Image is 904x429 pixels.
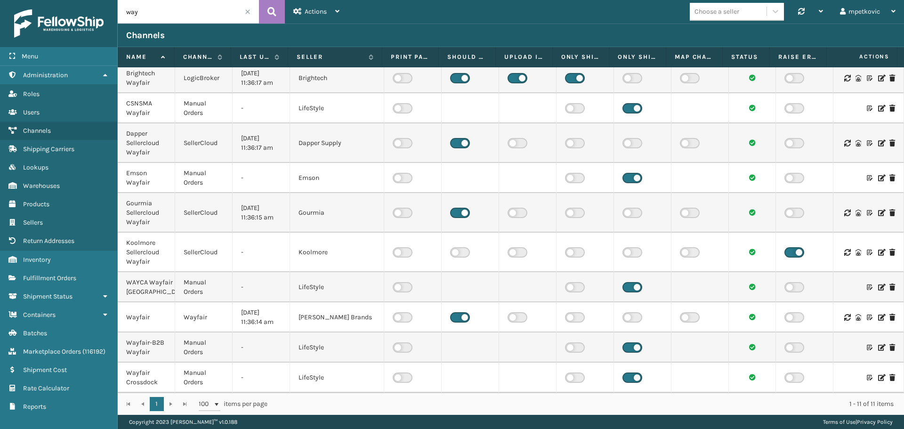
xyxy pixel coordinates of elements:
td: SellerCloud [175,123,233,163]
i: Edit [878,75,884,81]
i: Delete [889,284,895,291]
i: Sync [844,140,850,146]
span: Rate Calculator [23,384,69,392]
i: Delete [889,344,895,351]
a: 1 [150,397,164,411]
label: Map Channel Service [675,53,714,61]
label: Upload inventory [504,53,544,61]
i: Customize Label [867,175,872,181]
span: Shipment Status [23,292,73,300]
i: Edit [878,374,884,381]
span: Roles [23,90,40,98]
td: - [233,93,290,123]
div: Wayfair-B2B Wayfair [126,338,166,357]
i: Delete [889,249,895,256]
td: LifeStyle [290,93,384,123]
div: Koolmore Sellercloud Wayfair [126,238,166,267]
span: Lookups [23,163,48,171]
label: Name [126,53,156,61]
span: Sellers [23,219,43,227]
i: Edit [878,284,884,291]
i: Delete [889,75,895,81]
i: Customize Label [867,374,872,381]
i: Edit [878,249,884,256]
span: Return Addresses [23,237,74,245]
span: Warehouses [23,182,60,190]
div: Brightech Wayfair [126,69,166,88]
i: Sync [844,314,850,321]
i: Channel sync succeeded. [749,139,756,146]
span: Channels [23,127,51,135]
td: Manual Orders [175,332,233,363]
td: Emson [290,163,384,193]
i: Customize Label [867,105,872,112]
div: CSNSMA Wayfair [126,99,166,118]
i: Warehouse Codes [856,210,861,216]
i: Warehouse Codes [856,75,861,81]
span: Actions [830,49,895,65]
h3: Channels [126,30,164,41]
td: Dapper Supply [290,123,384,163]
i: Warehouse Codes [856,249,861,256]
i: Channel sync succeeded. [749,105,756,111]
i: Edit [878,175,884,181]
i: Delete [889,175,895,181]
td: Wayfair [175,302,233,332]
td: SellerCloud [175,233,233,272]
i: Sync [844,210,850,216]
i: Channel sync succeeded. [749,209,756,216]
td: Koolmore [290,233,384,272]
i: Customize Label [867,140,872,146]
td: LifeStyle [290,363,384,393]
div: Wayfair Crossdock [126,368,166,387]
i: Channel sync succeeded. [749,74,756,81]
a: Privacy Policy [857,419,893,425]
label: Status [731,53,761,61]
td: [DATE] 11:36:17 am [233,123,290,163]
p: Copyright 2023 [PERSON_NAME]™ v 1.0.188 [129,415,237,429]
span: Inventory [23,256,51,264]
label: Last update time [240,53,270,61]
div: WAYCA Wayfair [GEOGRAPHIC_DATA] [126,278,166,297]
i: Delete [889,105,895,112]
span: Containers [23,311,56,319]
td: Manual Orders [175,163,233,193]
i: Warehouse Codes [856,314,861,321]
i: Channel sync succeeded. [749,174,756,181]
i: Customize Label [867,210,872,216]
span: Reports [23,403,46,411]
i: Delete [889,374,895,381]
i: Channel sync succeeded. [749,374,756,380]
i: Customize Label [867,344,872,351]
i: Customize Label [867,284,872,291]
td: [DATE] 11:36:15 am [233,193,290,233]
span: Shipment Cost [23,366,67,374]
div: Choose a seller [694,7,739,16]
i: Delete [889,210,895,216]
span: ( 116192 ) [82,348,105,356]
td: LifeStyle [290,272,384,302]
i: Customize Label [867,314,872,321]
td: - [233,363,290,393]
img: logo [14,9,104,38]
div: Emson Wayfair [126,169,166,187]
span: Marketplace Orders [23,348,81,356]
div: | [823,415,893,429]
td: Brightech [290,63,384,93]
td: [PERSON_NAME] Brands [290,302,384,332]
td: [DATE] 11:36:17 am [233,63,290,93]
span: Users [23,108,40,116]
i: Edit [878,210,884,216]
i: Sync [844,75,850,81]
label: Should Sync [447,53,487,61]
td: - [233,332,290,363]
div: Dapper Sellercloud Wayfair [126,129,166,157]
span: items per page [199,397,267,411]
td: [DATE] 11:36:14 am [233,302,290,332]
span: Batches [23,329,47,337]
a: Terms of Use [823,419,856,425]
div: Gourmia Sellercloud Wayfair [126,199,166,227]
i: Customize Label [867,75,872,81]
i: Warehouse Codes [856,140,861,146]
label: Print packing slip [391,53,430,61]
